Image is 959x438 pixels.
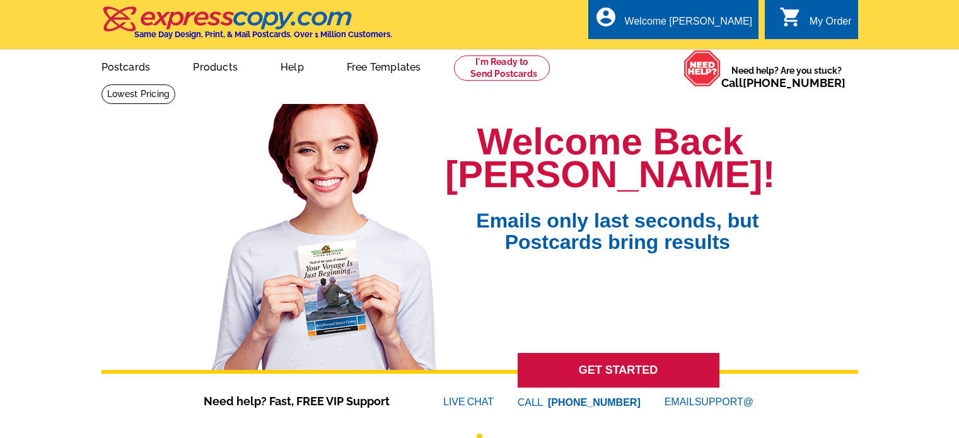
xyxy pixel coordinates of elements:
a: Postcards [81,51,171,81]
div: My Order [810,16,852,33]
a: shopping_cart My Order [779,14,852,30]
a: Free Templates [327,51,441,81]
a: LIVECHAT [443,396,494,407]
i: account_circle [595,6,617,28]
span: Emails only last seconds, but Postcards bring results [460,191,775,253]
a: Help [260,51,324,81]
a: GET STARTED [518,353,719,388]
span: Call [721,76,846,89]
span: Need help? Are you stuck? [721,64,852,89]
font: SUPPORT@ [695,395,755,410]
h4: Same Day Design, Print, & Mail Postcards. Over 1 Million Customers. [134,30,392,39]
span: Need help? Fast, FREE VIP Support [204,393,405,410]
img: help [683,50,721,87]
a: Products [173,51,258,81]
img: welcome-back-logged-in.png [204,94,445,370]
i: shopping_cart [779,6,802,28]
div: Welcome [PERSON_NAME] [625,16,752,33]
a: Same Day Design, Print, & Mail Postcards. Over 1 Million Customers. [102,15,392,39]
h1: Welcome Back [PERSON_NAME]! [445,125,775,191]
a: [PHONE_NUMBER] [743,76,846,89]
font: LIVE [443,395,467,410]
